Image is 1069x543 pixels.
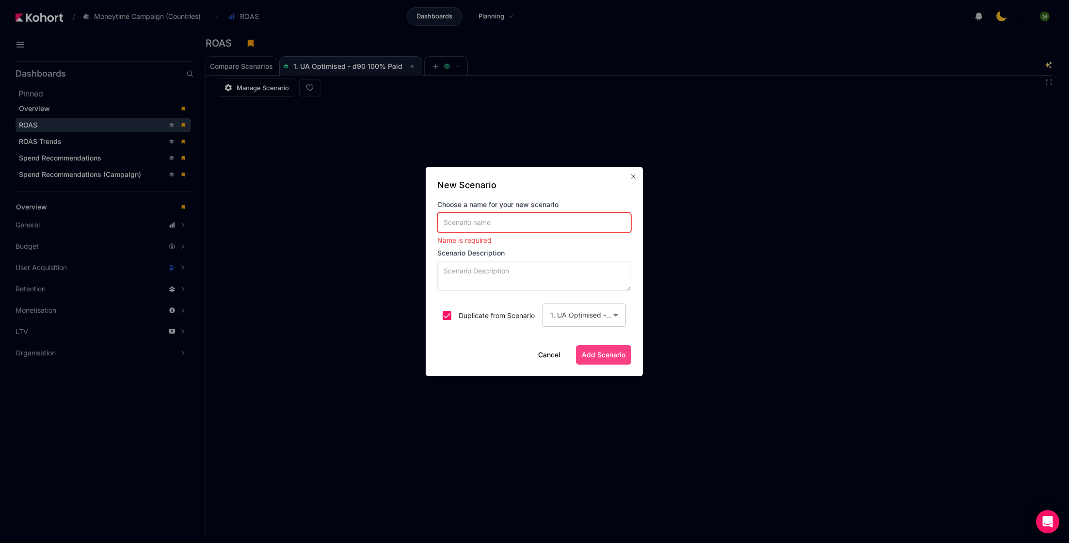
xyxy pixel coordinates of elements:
h2: New Scenario [437,178,496,192]
label: Duplicate from Scenario [457,311,535,320]
span: Add Scenario [582,350,625,360]
div: Name is required [437,236,631,245]
button: Cancel [538,350,560,360]
span: 1. UA Optimised - d90 100% Paid [550,311,657,319]
label: Choose a name for your new scenario [437,200,631,209]
input: Scenario name [437,212,631,233]
div: Open Intercom Messenger [1036,510,1059,533]
button: Add Scenario [576,345,631,365]
label: Scenario Description [437,248,631,258]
